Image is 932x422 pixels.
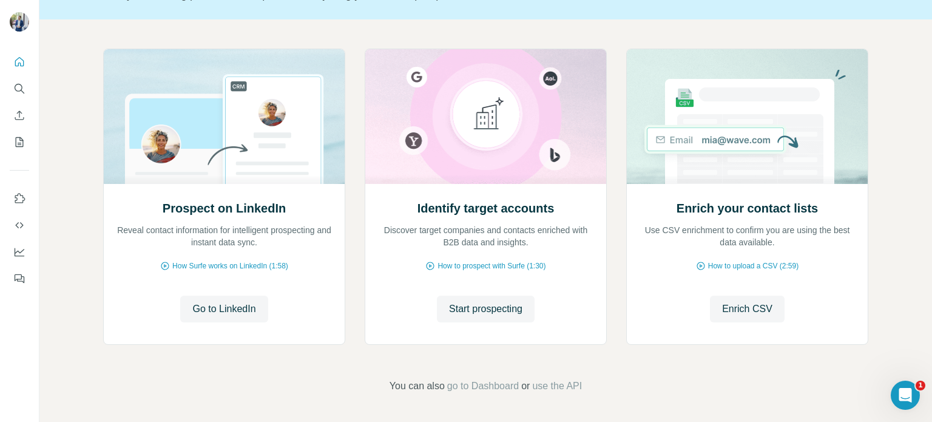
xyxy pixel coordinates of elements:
[10,214,29,236] button: Use Surfe API
[417,200,555,217] h2: Identify target accounts
[916,381,925,390] span: 1
[10,51,29,73] button: Quick start
[677,200,818,217] h2: Enrich your contact lists
[10,12,29,32] img: Avatar
[116,224,333,248] p: Reveal contact information for intelligent prospecting and instant data sync.
[710,296,785,322] button: Enrich CSV
[163,200,286,217] h2: Prospect on LinkedIn
[10,104,29,126] button: Enrich CSV
[180,296,268,322] button: Go to LinkedIn
[192,302,255,316] span: Go to LinkedIn
[390,379,445,393] span: You can also
[449,302,522,316] span: Start prospecting
[708,260,799,271] span: How to upload a CSV (2:59)
[722,302,772,316] span: Enrich CSV
[103,49,345,184] img: Prospect on LinkedIn
[10,131,29,153] button: My lists
[10,188,29,209] button: Use Surfe on LinkedIn
[437,296,535,322] button: Start prospecting
[10,241,29,263] button: Dashboard
[10,78,29,100] button: Search
[10,268,29,290] button: Feedback
[447,379,519,393] button: go to Dashboard
[172,260,288,271] span: How Surfe works on LinkedIn (1:58)
[891,381,920,410] iframe: Intercom live chat
[365,49,607,184] img: Identify target accounts
[639,224,856,248] p: Use CSV enrichment to confirm you are using the best data available.
[437,260,545,271] span: How to prospect with Surfe (1:30)
[521,379,530,393] span: or
[626,49,868,184] img: Enrich your contact lists
[532,379,582,393] button: use the API
[377,224,594,248] p: Discover target companies and contacts enriched with B2B data and insights.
